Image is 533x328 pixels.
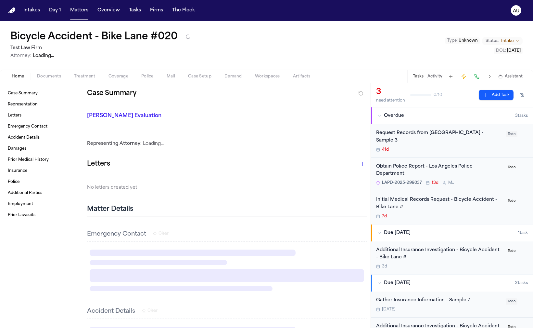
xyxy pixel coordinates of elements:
button: Add Task [446,72,455,81]
a: Letters [5,110,78,121]
div: 3 [376,87,405,97]
a: Case Summary [5,88,78,99]
h2: Matter Details [87,205,133,214]
span: Overdue [384,113,404,119]
div: Open task: Additional Insurance Investigation - Bicycle Accident - Bike Lane # [371,241,533,275]
span: Todo [506,248,517,254]
span: Demand [224,74,242,79]
div: Loading... [87,141,367,147]
button: Tasks [126,5,144,16]
button: Hide completed tasks (⌘⇧H) [516,90,528,100]
span: [DATE] [507,49,521,53]
button: Change status from Intake [482,37,523,45]
span: Status: [486,38,499,44]
button: Clear Accident Details [142,308,158,313]
button: Edit matter name [10,31,178,43]
a: Home [8,7,16,14]
a: Insurance [5,166,78,176]
span: Treatment [74,74,95,79]
button: Activity [427,74,442,79]
a: Accident Details [5,132,78,143]
span: 3d [382,264,387,269]
button: Make a Call [472,72,481,81]
h1: Bicycle Accident - Bike Lane #020 [10,31,178,43]
div: Additional Insurance Investigation - Bicycle Accident - Bike Lane # [376,247,502,262]
a: Prior Lawsuits [5,210,78,220]
p: No letters created yet [87,184,367,192]
button: Overview [95,5,122,16]
span: 41d [382,147,389,152]
button: Intakes [21,5,43,16]
span: 0 / 10 [434,92,442,98]
button: Matters [68,5,91,16]
span: Mail [167,74,175,79]
a: Damages [5,143,78,154]
span: Artifacts [293,74,311,79]
a: Prior Medical History [5,155,78,165]
span: Loading... [33,53,54,58]
button: Due [DATE]1task [371,225,533,241]
span: 13d [432,180,438,185]
span: Coverage [108,74,128,79]
span: DOL : [496,49,506,53]
span: Todo [506,198,517,204]
div: Open task: Request Records from Kathrynside General Hospital - Sample 3 [371,124,533,158]
span: [DATE] [382,307,396,312]
button: Create Immediate Task [459,72,468,81]
span: Clear [147,308,158,313]
button: The Flock [170,5,197,16]
span: 2 task s [515,280,528,286]
span: Todo [506,298,517,305]
span: Attorney: [10,53,32,58]
div: Request Records from [GEOGRAPHIC_DATA] - Sample 3 [376,130,502,144]
h2: Test Law Firm [10,44,191,52]
span: Workspaces [255,74,280,79]
span: 3 task s [515,113,528,118]
div: Initial Medical Records Request - Bicycle Accident - Bike Lane # [376,196,502,211]
a: Employment [5,199,78,209]
button: Assistant [498,74,523,79]
button: Add Task [479,90,514,100]
h3: Emergency Contact [87,230,146,239]
span: Todo [506,164,517,171]
button: Due [DATE]2tasks [371,275,533,292]
p: [PERSON_NAME] Evaluation [87,112,175,120]
div: Open task: Obtain Police Report - Los Angeles Police Department [371,158,533,191]
span: Type : [447,39,458,43]
span: Todo [506,131,517,137]
div: Obtain Police Report - Los Angeles Police Department [376,163,502,178]
span: LAPD-2025-299037 [382,180,422,185]
span: Unknown [459,39,478,43]
span: Police [141,74,154,79]
a: Police [5,177,78,187]
div: Gather Insurance Information - Sample 7 [376,297,502,304]
div: need attention [376,98,405,103]
button: Firms [147,5,166,16]
span: M J [448,180,454,185]
button: Overdue3tasks [371,107,533,124]
span: Clear [159,231,169,236]
a: Additional Parties [5,188,78,198]
a: Representation [5,99,78,110]
div: Open task: Initial Medical Records Request - Bicycle Accident - Bike Lane # [371,191,533,224]
button: Clear Emergency Contact [153,231,169,236]
button: Edit DOL: 2025-03-28 [494,48,523,54]
h2: Case Summary [87,88,136,99]
span: Due [DATE] [384,280,411,286]
button: Day 1 [46,5,64,16]
button: Edit Type: Unknown [445,37,480,44]
button: Tasks [413,74,424,79]
span: Home [12,74,24,79]
span: Case Setup [188,74,211,79]
a: Emergency Contact [5,121,78,132]
span: Documents [37,74,61,79]
span: Representing Attorney: [87,141,142,146]
span: Intake [501,38,514,44]
span: 7d [382,214,387,219]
